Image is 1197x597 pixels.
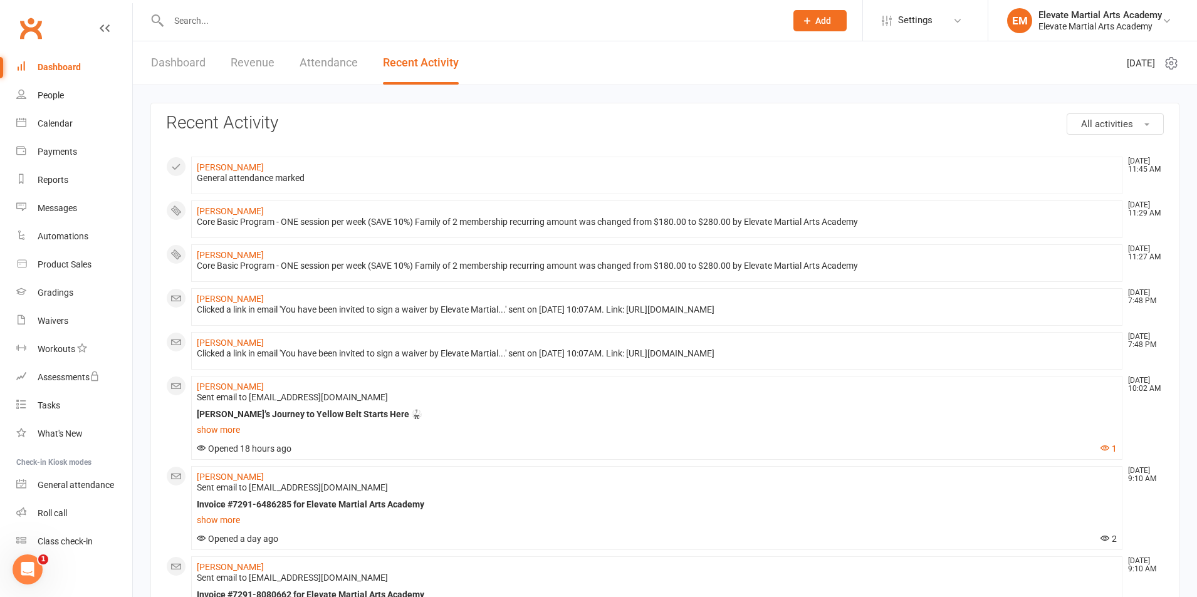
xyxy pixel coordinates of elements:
[1122,201,1163,217] time: [DATE] 11:29 AM
[197,217,1117,227] div: Core Basic Program - ONE session per week (SAVE 10%) Family of 2 membership recurring amount was ...
[197,162,264,172] a: [PERSON_NAME]
[38,344,75,354] div: Workouts
[1122,333,1163,349] time: [DATE] 7:48 PM
[197,421,1117,439] a: show more
[151,41,206,85] a: Dashboard
[1067,113,1164,135] button: All activities
[38,203,77,213] div: Messages
[38,554,48,564] span: 1
[197,444,291,454] span: Opened 18 hours ago
[197,173,1117,184] div: General attendance marked
[197,499,1117,510] div: Invoice #7291-6486285 for Elevate Martial Arts Academy
[16,222,132,251] a: Automations
[16,251,132,279] a: Product Sales
[197,261,1117,271] div: Core Basic Program - ONE session per week (SAVE 10%) Family of 2 membership recurring amount was ...
[38,400,60,410] div: Tasks
[38,90,64,100] div: People
[38,428,83,439] div: What's New
[38,231,88,241] div: Automations
[815,16,831,26] span: Add
[1122,467,1163,483] time: [DATE] 9:10 AM
[16,335,132,363] a: Workouts
[38,62,81,72] div: Dashboard
[16,166,132,194] a: Reports
[16,307,132,335] a: Waivers
[197,534,278,544] span: Opened a day ago
[38,480,114,490] div: General attendance
[16,392,132,420] a: Tasks
[16,527,132,556] a: Class kiosk mode
[166,113,1164,133] h3: Recent Activity
[197,562,264,572] a: [PERSON_NAME]
[197,409,1117,420] div: [PERSON_NAME]’s Journey to Yellow Belt Starts Here 🥋
[16,279,132,307] a: Gradings
[16,499,132,527] a: Roll call
[197,392,388,402] span: Sent email to [EMAIL_ADDRESS][DOMAIN_NAME]
[38,288,73,298] div: Gradings
[197,294,264,304] a: [PERSON_NAME]
[16,194,132,222] a: Messages
[1122,376,1163,393] time: [DATE] 10:02 AM
[1081,118,1133,130] span: All activities
[38,147,77,157] div: Payments
[197,382,264,392] a: [PERSON_NAME]
[197,573,388,583] span: Sent email to [EMAIL_ADDRESS][DOMAIN_NAME]
[1122,289,1163,305] time: [DATE] 7:48 PM
[38,372,100,382] div: Assessments
[16,138,132,166] a: Payments
[197,348,1117,359] div: Clicked a link in email 'You have been invited to sign a waiver by Elevate Martial...' sent on [D...
[793,10,847,31] button: Add
[197,206,264,216] a: [PERSON_NAME]
[38,316,68,326] div: Waivers
[197,250,264,260] a: [PERSON_NAME]
[1122,245,1163,261] time: [DATE] 11:27 AM
[38,259,91,269] div: Product Sales
[165,12,777,29] input: Search...
[1038,21,1162,32] div: Elevate Martial Arts Academy
[16,53,132,81] a: Dashboard
[1100,534,1117,544] span: 2
[1007,8,1032,33] div: EM
[300,41,358,85] a: Attendance
[16,471,132,499] a: General attendance kiosk mode
[1127,56,1155,71] span: [DATE]
[197,482,388,492] span: Sent email to [EMAIL_ADDRESS][DOMAIN_NAME]
[15,13,46,44] a: Clubworx
[197,304,1117,315] div: Clicked a link in email 'You have been invited to sign a waiver by Elevate Martial...' sent on [D...
[38,118,73,128] div: Calendar
[13,554,43,584] iframe: Intercom live chat
[16,363,132,392] a: Assessments
[1100,444,1117,454] button: 1
[1122,557,1163,573] time: [DATE] 9:10 AM
[38,508,67,518] div: Roll call
[38,175,68,185] div: Reports
[38,536,93,546] div: Class check-in
[231,41,274,85] a: Revenue
[16,420,132,448] a: What's New
[1122,157,1163,174] time: [DATE] 11:45 AM
[16,110,132,138] a: Calendar
[197,338,264,348] a: [PERSON_NAME]
[197,511,1117,529] a: show more
[898,6,933,34] span: Settings
[383,41,459,85] a: Recent Activity
[1038,9,1162,21] div: Elevate Martial Arts Academy
[16,81,132,110] a: People
[197,472,264,482] a: [PERSON_NAME]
